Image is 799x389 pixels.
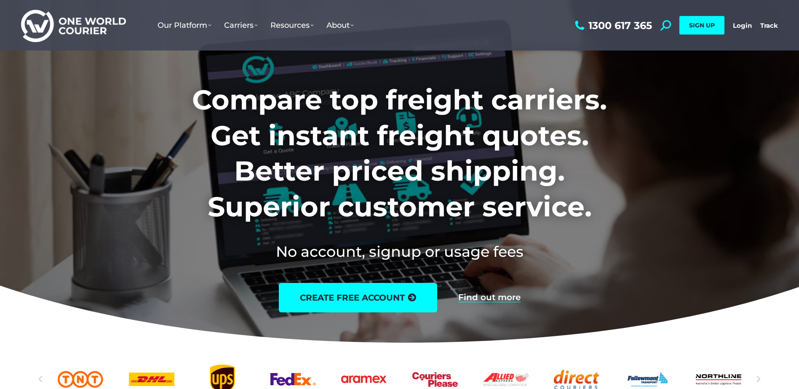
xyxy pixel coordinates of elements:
a: Resources [264,12,320,38]
h1: Compare top freight carriers. Get instant freight quotes. Better priced shipping. Superior custom... [136,82,663,224]
a: Our Platform [151,12,218,38]
a: SIGN UP [679,16,724,35]
span: About [326,21,354,30]
span: Our Platform [158,21,211,30]
h2: No account, signup or usage fees [136,241,663,262]
a: Find out more [458,293,521,302]
a: Carriers [218,12,264,38]
a: 1300 617 365 [573,20,652,31]
span: Carriers [224,21,258,30]
a: About [320,12,360,38]
span: Resources [270,21,314,30]
span: SIGN UP [689,21,715,29]
a: create free account [279,283,437,312]
a: Login [733,21,752,29]
img: One World Courier [21,8,126,43]
a: Track [760,21,778,29]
